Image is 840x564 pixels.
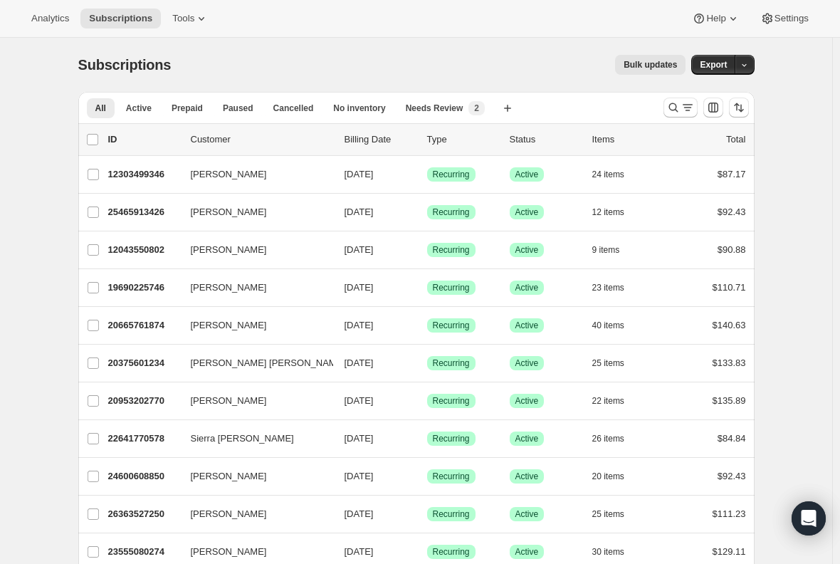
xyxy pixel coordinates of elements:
button: [PERSON_NAME] [182,239,325,261]
div: 23555080274[PERSON_NAME][DATE]SuccessRecurringSuccessActive30 items$129.11 [108,542,746,562]
p: 25465913426 [108,205,179,219]
button: Help [683,9,748,28]
span: [PERSON_NAME] [191,507,267,521]
span: Active [515,395,539,407]
button: [PERSON_NAME] [182,276,325,299]
div: 19690225746[PERSON_NAME][DATE]SuccessRecurringSuccessActive23 items$110.71 [108,278,746,298]
button: 25 items [592,353,640,373]
p: Customer [191,132,333,147]
p: 20665761874 [108,318,179,333]
span: Export [700,59,727,70]
button: Sort the results [729,98,749,117]
span: [DATE] [345,282,374,293]
span: Active [515,244,539,256]
div: 20375601234[PERSON_NAME] [PERSON_NAME][DATE]SuccessRecurringSuccessActive25 items$133.83 [108,353,746,373]
span: [DATE] [345,395,374,406]
span: [PERSON_NAME] [191,469,267,484]
button: Create new view [496,98,519,118]
span: Active [515,357,539,369]
button: [PERSON_NAME] [182,314,325,337]
span: [DATE] [345,357,374,368]
span: Settings [775,13,809,24]
span: [DATE] [345,244,374,255]
span: Recurring [433,320,470,331]
span: 25 items [592,508,624,520]
button: Search and filter results [663,98,698,117]
button: 26 items [592,429,640,449]
span: 9 items [592,244,620,256]
span: $90.88 [718,244,746,255]
p: 20375601234 [108,356,179,370]
span: $135.89 [713,395,746,406]
span: $87.17 [718,169,746,179]
span: Active [515,508,539,520]
span: $111.23 [713,508,746,519]
div: 22641770578Sierra [PERSON_NAME][DATE]SuccessRecurringSuccessActive26 items$84.84 [108,429,746,449]
p: 12043550802 [108,243,179,257]
span: All [95,103,106,114]
button: 40 items [592,315,640,335]
span: 23 items [592,282,624,293]
span: [DATE] [345,433,374,444]
div: 20953202770[PERSON_NAME][DATE]SuccessRecurringSuccessActive22 items$135.89 [108,391,746,411]
p: 20953202770 [108,394,179,408]
span: Recurring [433,508,470,520]
button: 12 items [592,202,640,222]
p: Status [510,132,581,147]
span: Bulk updates [624,59,677,70]
span: $140.63 [713,320,746,330]
span: [DATE] [345,207,374,217]
p: 22641770578 [108,432,179,446]
span: Help [706,13,725,24]
p: 26363527250 [108,507,179,521]
span: [PERSON_NAME] [191,205,267,219]
span: Recurring [433,546,470,558]
span: [PERSON_NAME] [191,281,267,295]
p: 23555080274 [108,545,179,559]
button: [PERSON_NAME] [182,465,325,488]
span: [PERSON_NAME] [191,545,267,559]
button: Analytics [23,9,78,28]
span: $84.84 [718,433,746,444]
span: Active [515,282,539,293]
p: Billing Date [345,132,416,147]
button: Tools [164,9,217,28]
button: 24 items [592,164,640,184]
button: [PERSON_NAME] [182,163,325,186]
span: [PERSON_NAME] [191,394,267,408]
span: $92.43 [718,471,746,481]
span: Needs Review [406,103,463,114]
span: $129.11 [713,546,746,557]
span: [PERSON_NAME] [PERSON_NAME] [191,356,345,370]
span: Recurring [433,357,470,369]
div: 26363527250[PERSON_NAME][DATE]SuccessRecurringSuccessActive25 items$111.23 [108,504,746,524]
span: $110.71 [713,282,746,293]
button: 9 items [592,240,636,260]
div: Items [592,132,663,147]
button: 25 items [592,504,640,524]
span: 24 items [592,169,624,180]
button: Export [691,55,735,75]
span: [DATE] [345,169,374,179]
span: 12 items [592,207,624,218]
span: 30 items [592,546,624,558]
div: Open Intercom Messenger [792,501,826,536]
span: [DATE] [345,508,374,519]
div: 12303499346[PERSON_NAME][DATE]SuccessRecurringSuccessActive24 items$87.17 [108,164,746,184]
div: 20665761874[PERSON_NAME][DATE]SuccessRecurringSuccessActive40 items$140.63 [108,315,746,335]
span: Active [515,169,539,180]
span: 40 items [592,320,624,331]
button: [PERSON_NAME] [182,540,325,563]
span: [PERSON_NAME] [191,318,267,333]
button: [PERSON_NAME] [182,390,325,412]
button: [PERSON_NAME] [182,503,325,526]
span: No inventory [333,103,385,114]
p: 24600608850 [108,469,179,484]
div: IDCustomerBilling DateTypeStatusItemsTotal [108,132,746,147]
button: Bulk updates [615,55,686,75]
span: Active [515,471,539,482]
button: Subscriptions [80,9,161,28]
span: [DATE] [345,546,374,557]
span: Analytics [31,13,69,24]
span: Active [515,433,539,444]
